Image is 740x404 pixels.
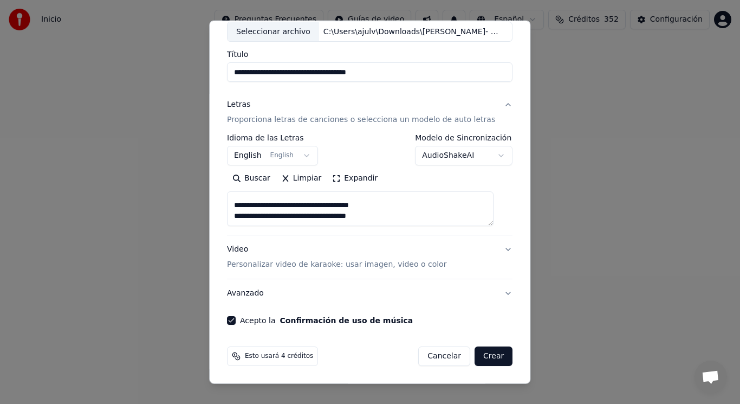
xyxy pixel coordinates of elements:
div: Letras [227,99,250,110]
div: C:\Users\ajulv\Downloads\[PERSON_NAME]- Blinding Lights (Music Video).mp4 [319,26,503,37]
div: LetrasProporciona letras de canciones o selecciona un modelo de auto letras [227,134,512,235]
p: Proporciona letras de canciones o selecciona un modelo de auto letras [227,114,495,125]
div: Video [227,244,446,270]
label: Idioma de las Letras [227,134,318,142]
p: Personalizar video de karaoke: usar imagen, video o color [227,259,446,270]
button: Expandir [327,170,384,187]
div: Seleccionar archivo [228,22,319,41]
button: LetrasProporciona letras de canciones o selecciona un modelo de auto letras [227,91,512,134]
button: Acepto la [280,317,413,324]
button: Buscar [227,170,276,187]
button: Avanzado [227,279,512,307]
label: Título [227,50,512,58]
button: Cancelar [419,347,471,366]
button: Crear [475,347,512,366]
button: VideoPersonalizar video de karaoke: usar imagen, video o color [227,235,512,279]
label: Acepto la [240,317,413,324]
button: Limpiar [276,170,327,187]
span: Esto usará 4 créditos [245,352,313,361]
label: Modelo de Sincronización [416,134,513,142]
